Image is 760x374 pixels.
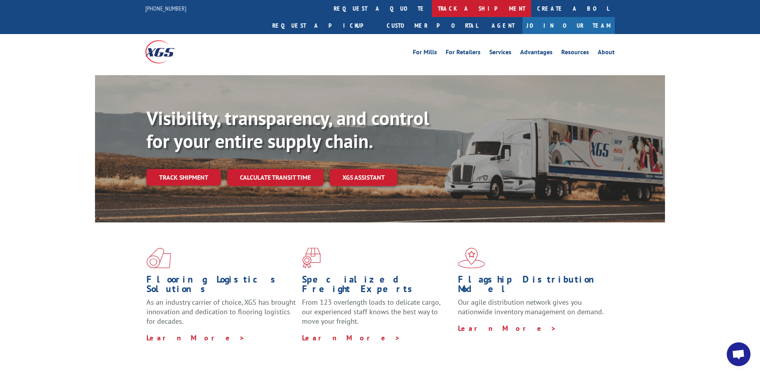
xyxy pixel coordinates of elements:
[727,342,750,366] div: Open chat
[302,333,401,342] a: Learn More >
[489,49,511,58] a: Services
[458,298,604,316] span: Our agile distribution network gives you nationwide inventory management on demand.
[266,17,381,34] a: Request a pickup
[413,49,437,58] a: For Mills
[458,324,557,333] a: Learn More >
[145,4,186,12] a: [PHONE_NUMBER]
[146,248,171,268] img: xgs-icon-total-supply-chain-intelligence-red
[520,49,553,58] a: Advantages
[330,169,397,186] a: XGS ASSISTANT
[446,49,481,58] a: For Retailers
[227,169,323,186] a: Calculate transit time
[561,49,589,58] a: Resources
[598,49,615,58] a: About
[146,298,296,326] span: As an industry carrier of choice, XGS has brought innovation and dedication to flooring logistics...
[146,106,429,153] b: Visibility, transparency, and control for your entire supply chain.
[484,17,522,34] a: Agent
[302,275,452,298] h1: Specialized Freight Experts
[522,17,615,34] a: Join Our Team
[146,275,296,298] h1: Flooring Logistics Solutions
[381,17,484,34] a: Customer Portal
[302,248,321,268] img: xgs-icon-focused-on-flooring-red
[458,275,608,298] h1: Flagship Distribution Model
[458,248,485,268] img: xgs-icon-flagship-distribution-model-red
[146,169,221,186] a: Track shipment
[302,298,452,333] p: From 123 overlength loads to delicate cargo, our experienced staff knows the best way to move you...
[146,333,245,342] a: Learn More >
